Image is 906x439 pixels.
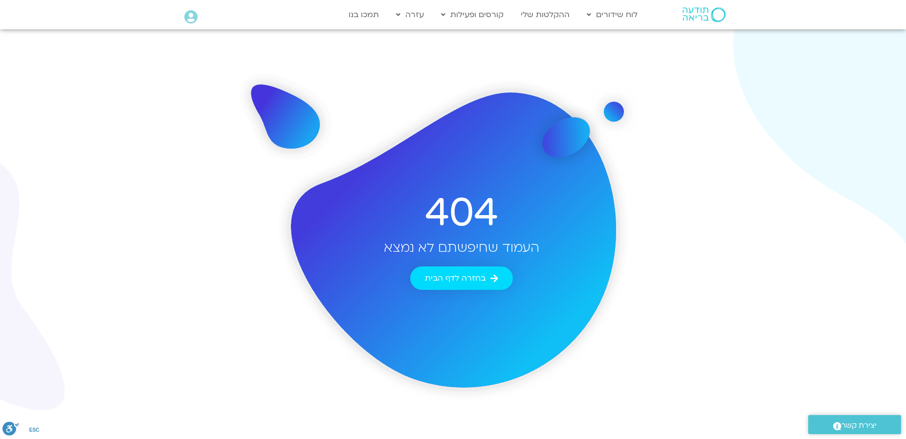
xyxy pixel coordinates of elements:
[436,5,508,24] a: קורסים ופעילות
[582,5,642,24] a: לוח שידורים
[344,5,384,24] a: תמכו בנו
[391,5,429,24] a: עזרה
[841,419,877,432] span: יצירת קשר
[377,190,546,237] h2: 404
[808,415,901,434] a: יצירת קשר
[377,239,546,257] h2: העמוד שחיפשתם לא נמצא
[683,7,726,22] img: תודעה בריאה
[516,5,575,24] a: ההקלטות שלי
[410,266,513,290] a: בחזרה לדף הבית
[425,274,486,283] span: בחזרה לדף הבית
